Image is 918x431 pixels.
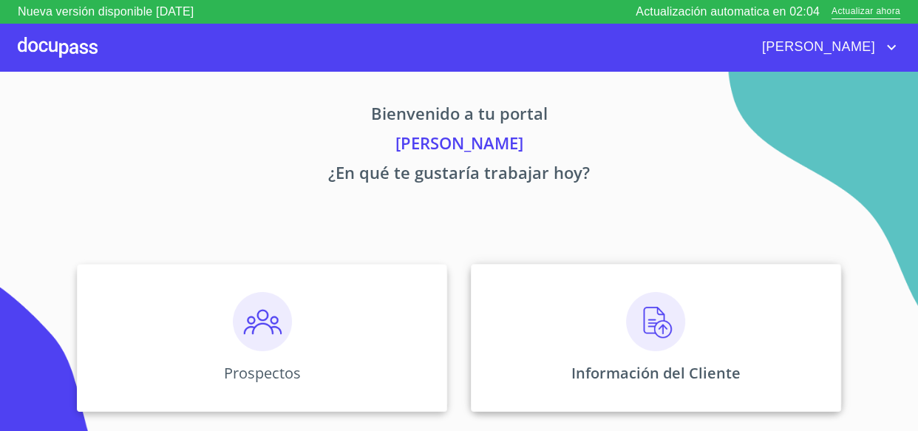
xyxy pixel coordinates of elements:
p: Información del Cliente [571,363,741,383]
p: [PERSON_NAME] [18,131,900,160]
p: Bienvenido a tu portal [18,101,900,131]
p: Actualización automatica en 02:04 [636,3,820,21]
p: ¿En qué te gustaría trabajar hoy? [18,160,900,190]
img: carga.png [626,292,685,351]
span: Actualizar ahora [832,4,900,20]
img: prospectos.png [233,292,292,351]
button: account of current user [751,35,900,59]
p: Nueva versión disponible [DATE] [18,3,194,21]
span: [PERSON_NAME] [751,35,883,59]
p: Prospectos [224,363,301,383]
